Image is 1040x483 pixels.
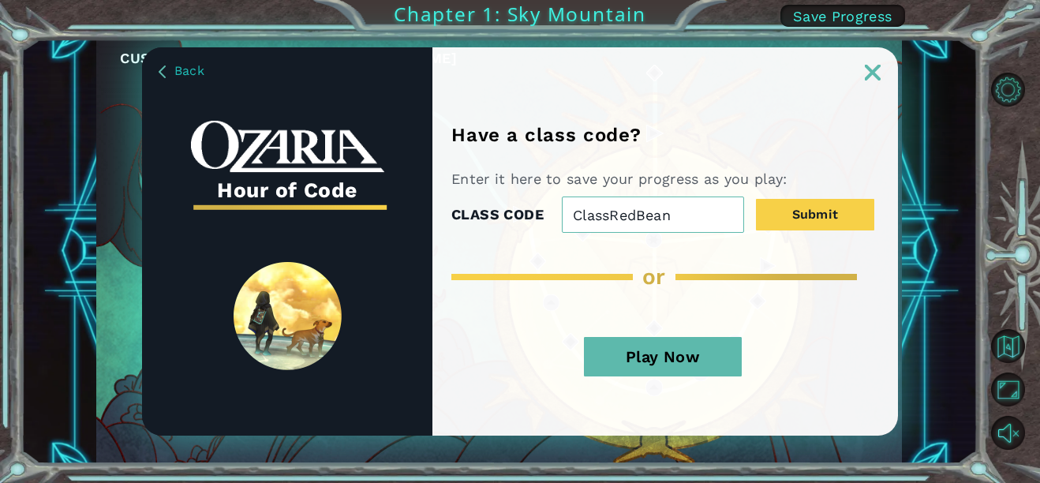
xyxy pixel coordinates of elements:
[584,337,742,376] button: Play Now
[756,199,874,230] button: Submit
[865,65,881,80] img: ExitButton_Dusk.png
[234,262,342,370] img: SpiritLandReveal.png
[451,203,544,227] label: CLASS CODE
[451,170,793,189] p: Enter it here to save your progress as you play:
[191,121,384,172] img: whiteOzariaWordmark.png
[191,173,384,208] h3: Hour of Code
[174,63,204,78] span: Back
[451,124,646,146] h1: Have a class code?
[159,66,166,78] img: BackArrow_Dusk.png
[642,264,666,290] span: or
